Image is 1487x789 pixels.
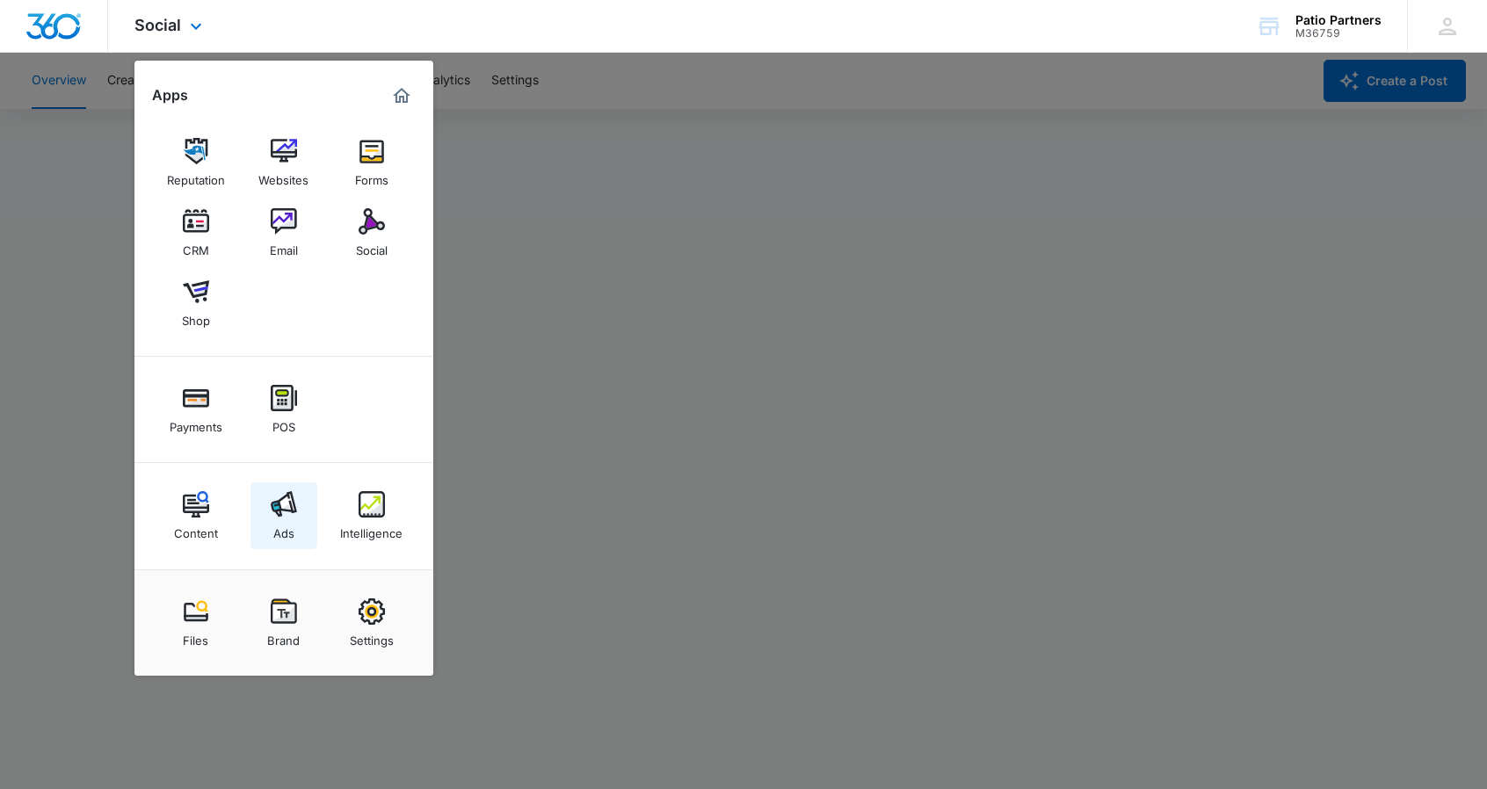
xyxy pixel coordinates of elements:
[163,482,229,549] a: Content
[250,590,317,656] a: Brand
[182,305,210,328] div: Shop
[170,411,222,434] div: Payments
[163,590,229,656] a: Files
[163,199,229,266] a: CRM
[270,235,298,257] div: Email
[163,270,229,337] a: Shop
[250,129,317,196] a: Websites
[338,482,405,549] a: Intelligence
[250,482,317,549] a: Ads
[134,16,181,34] span: Social
[163,376,229,443] a: Payments
[356,235,388,257] div: Social
[350,625,394,648] div: Settings
[272,411,295,434] div: POS
[183,235,209,257] div: CRM
[152,87,188,104] h2: Apps
[273,518,294,540] div: Ads
[338,129,405,196] a: Forms
[1295,13,1382,27] div: account name
[167,164,225,187] div: Reputation
[183,625,208,648] div: Files
[338,590,405,656] a: Settings
[163,129,229,196] a: Reputation
[250,199,317,266] a: Email
[388,82,416,110] a: Marketing 360® Dashboard
[258,164,308,187] div: Websites
[174,518,218,540] div: Content
[338,199,405,266] a: Social
[267,625,300,648] div: Brand
[250,376,317,443] a: POS
[340,518,403,540] div: Intelligence
[1295,27,1382,40] div: account id
[355,164,388,187] div: Forms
